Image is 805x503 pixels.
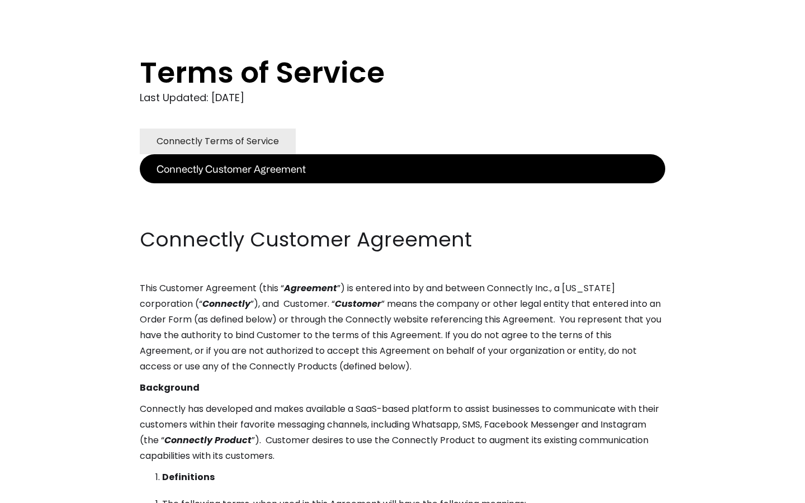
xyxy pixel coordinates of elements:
[140,56,621,89] h1: Terms of Service
[335,297,381,310] em: Customer
[140,401,665,464] p: Connectly has developed and makes available a SaaS-based platform to assist businesses to communi...
[164,434,252,447] em: Connectly Product
[202,297,250,310] em: Connectly
[162,471,215,483] strong: Definitions
[157,161,306,177] div: Connectly Customer Agreement
[140,381,200,394] strong: Background
[22,483,67,499] ul: Language list
[140,183,665,199] p: ‍
[284,282,337,295] em: Agreement
[140,205,665,220] p: ‍
[140,281,665,374] p: This Customer Agreement (this “ ”) is entered into by and between Connectly Inc., a [US_STATE] co...
[140,226,665,254] h2: Connectly Customer Agreement
[140,89,665,106] div: Last Updated: [DATE]
[157,134,279,149] div: Connectly Terms of Service
[11,482,67,499] aside: Language selected: English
